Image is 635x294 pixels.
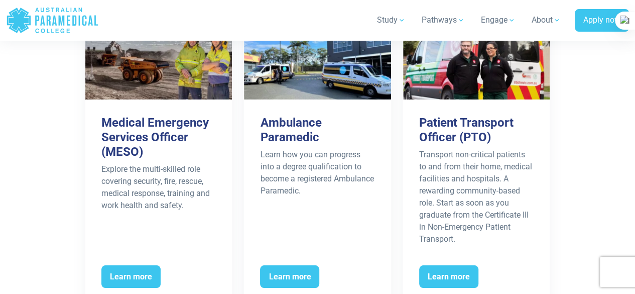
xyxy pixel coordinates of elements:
span: Learn more [260,265,319,288]
h3: Ambulance Paramedic [260,116,374,145]
div: Transport non-critical patients to and from their home, medical facilities and hospitals. A rewar... [419,149,534,245]
span: Learn more [419,265,478,288]
img: Ambulance Paramedic [244,26,391,100]
a: Apply now [575,9,629,32]
a: Study [371,6,412,34]
img: Patient Transport Officer (PTO) [403,26,550,100]
div: Learn how you can progress into a degree qualification to become a registered Ambulance Paramedic. [260,149,374,197]
img: Medical Emergency Services Officer (MESO) [85,26,232,100]
div: Explore the multi-skilled role covering security, fire, rescue, medical response, training and wo... [101,163,216,212]
a: Australian Paramedical College [6,4,99,37]
a: Pathways [416,6,471,34]
a: About [526,6,567,34]
h3: Patient Transport Officer (PTO) [419,116,534,145]
h3: Medical Emergency Services Officer (MESO) [101,116,216,159]
span: Learn more [101,265,161,288]
a: Engage [475,6,522,34]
